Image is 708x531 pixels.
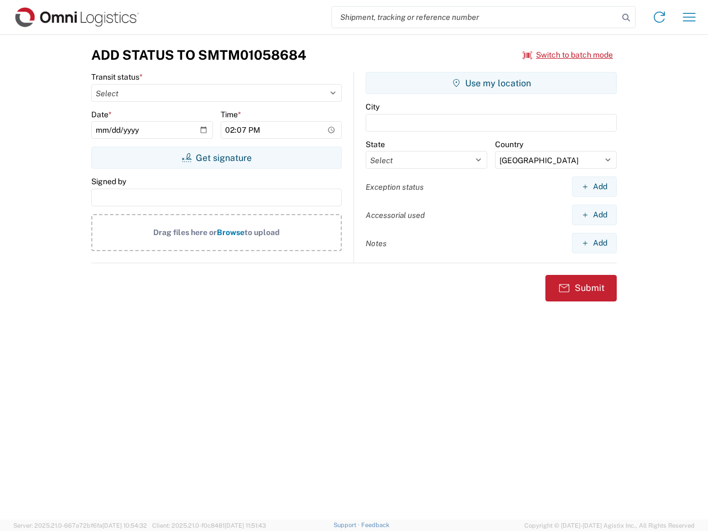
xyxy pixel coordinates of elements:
[366,238,387,248] label: Notes
[221,110,241,119] label: Time
[366,102,379,112] label: City
[91,110,112,119] label: Date
[572,176,617,197] button: Add
[153,228,217,237] span: Drag files here or
[572,205,617,225] button: Add
[334,522,361,528] a: Support
[91,72,143,82] label: Transit status
[523,46,613,64] button: Switch to batch mode
[572,233,617,253] button: Add
[244,228,280,237] span: to upload
[91,147,342,169] button: Get signature
[361,522,389,528] a: Feedback
[225,522,266,529] span: [DATE] 11:51:43
[495,139,523,149] label: Country
[366,72,617,94] button: Use my location
[366,210,425,220] label: Accessorial used
[91,176,126,186] label: Signed by
[102,522,147,529] span: [DATE] 10:54:32
[332,7,618,28] input: Shipment, tracking or reference number
[217,228,244,237] span: Browse
[545,275,617,301] button: Submit
[91,47,306,63] h3: Add Status to SMTM01058684
[13,522,147,529] span: Server: 2025.21.0-667a72bf6fa
[524,520,695,530] span: Copyright © [DATE]-[DATE] Agistix Inc., All Rights Reserved
[152,522,266,529] span: Client: 2025.21.0-f0c8481
[366,182,424,192] label: Exception status
[366,139,385,149] label: State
